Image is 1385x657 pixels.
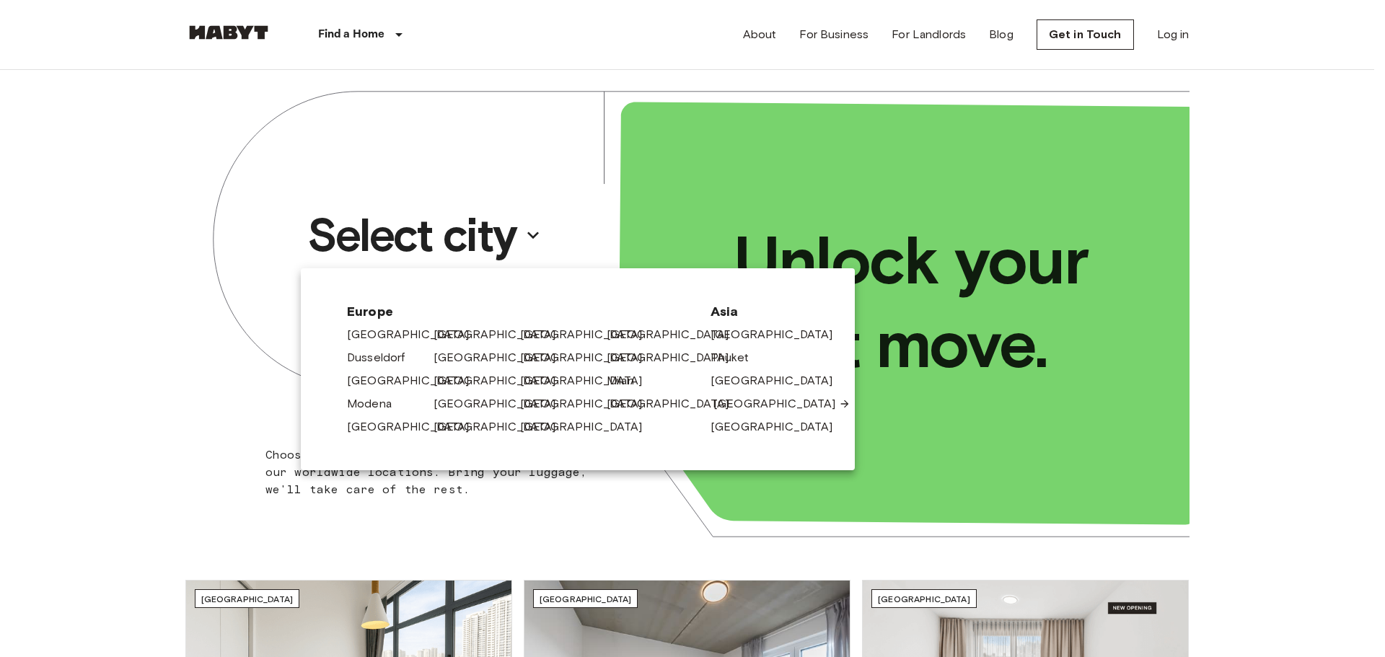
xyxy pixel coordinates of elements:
a: [GEOGRAPHIC_DATA] [520,418,657,436]
a: [GEOGRAPHIC_DATA] [434,326,571,343]
a: [GEOGRAPHIC_DATA] [607,395,744,413]
a: Dusseldorf [347,349,420,366]
a: [GEOGRAPHIC_DATA] [607,349,744,366]
a: [GEOGRAPHIC_DATA] [711,326,848,343]
a: [GEOGRAPHIC_DATA] [607,326,744,343]
a: [GEOGRAPHIC_DATA] [520,395,657,413]
a: [GEOGRAPHIC_DATA] [711,372,848,389]
a: [GEOGRAPHIC_DATA] [520,326,657,343]
a: Modena [347,395,406,413]
a: [GEOGRAPHIC_DATA] [520,349,657,366]
a: [GEOGRAPHIC_DATA] [347,418,484,436]
a: [GEOGRAPHIC_DATA] [711,418,848,436]
a: [GEOGRAPHIC_DATA] [347,326,484,343]
span: Asia [711,303,809,320]
a: Milan [607,372,648,389]
a: [GEOGRAPHIC_DATA] [434,395,571,413]
a: [GEOGRAPHIC_DATA] [434,418,571,436]
a: [GEOGRAPHIC_DATA] [434,349,571,366]
a: [GEOGRAPHIC_DATA] [520,372,657,389]
a: [GEOGRAPHIC_DATA] [347,372,484,389]
span: Europe [347,303,687,320]
a: Phuket [711,349,763,366]
a: [GEOGRAPHIC_DATA] [713,395,850,413]
a: [GEOGRAPHIC_DATA] [434,372,571,389]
